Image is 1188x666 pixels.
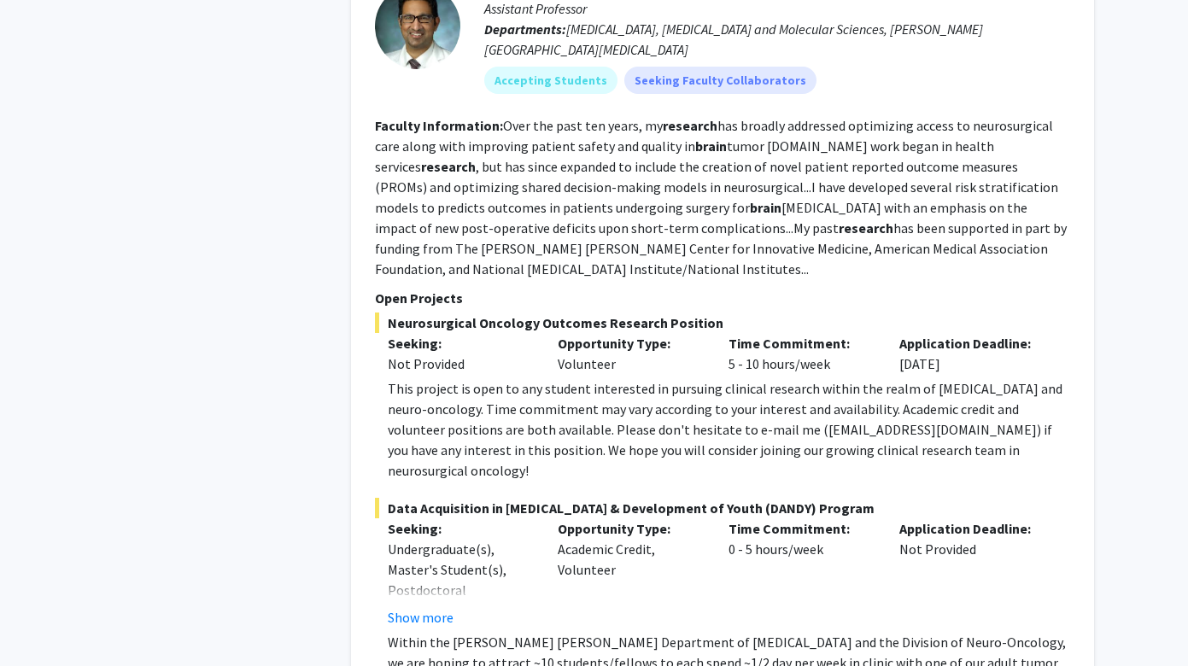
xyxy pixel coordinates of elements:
[750,199,781,216] b: brain
[13,589,73,653] iframe: Chat
[716,333,887,374] div: 5 - 10 hours/week
[887,518,1057,628] div: Not Provided
[375,313,1070,333] span: Neurosurgical Oncology Outcomes Research Position
[421,158,476,175] b: research
[899,518,1045,539] p: Application Deadline:
[484,20,566,38] b: Departments:
[624,67,816,94] mat-chip: Seeking Faculty Collaborators
[545,518,716,628] div: Academic Credit, Volunteer
[388,353,533,374] div: Not Provided
[558,333,703,353] p: Opportunity Type:
[484,20,983,58] span: [MEDICAL_DATA], [MEDICAL_DATA] and Molecular Sciences, [PERSON_NAME][GEOGRAPHIC_DATA][MEDICAL_DATA]
[388,518,533,539] p: Seeking:
[887,333,1057,374] div: [DATE]
[375,117,1067,277] fg-read-more: Over the past ten years, my has broadly addressed optimizing access to neurosurgical care along w...
[716,518,887,628] div: 0 - 5 hours/week
[729,518,874,539] p: Time Commitment:
[484,67,617,94] mat-chip: Accepting Students
[375,498,1070,518] span: Data Acquisition in [MEDICAL_DATA] & Development of Youth (DANDY) Program
[558,518,703,539] p: Opportunity Type:
[695,137,727,155] b: brain
[545,333,716,374] div: Volunteer
[388,378,1070,481] div: This project is open to any student interested in pursuing clinical research within the realm of ...
[375,117,503,134] b: Faculty Information:
[375,288,1070,308] p: Open Projects
[388,333,533,353] p: Seeking:
[839,219,893,237] b: research
[663,117,717,134] b: research
[388,607,454,628] button: Show more
[899,333,1045,353] p: Application Deadline:
[729,333,874,353] p: Time Commitment:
